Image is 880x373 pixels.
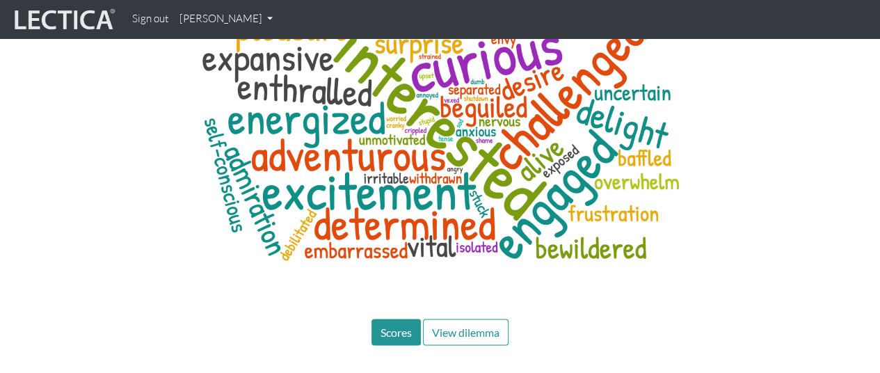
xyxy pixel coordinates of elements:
img: lecticalive [11,6,115,33]
button: View dilemma [423,319,509,345]
span: View dilemma [432,325,499,338]
span: Scores [381,325,412,338]
button: Scores [371,319,421,345]
a: [PERSON_NAME] [174,6,278,33]
a: Sign out [127,6,174,33]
